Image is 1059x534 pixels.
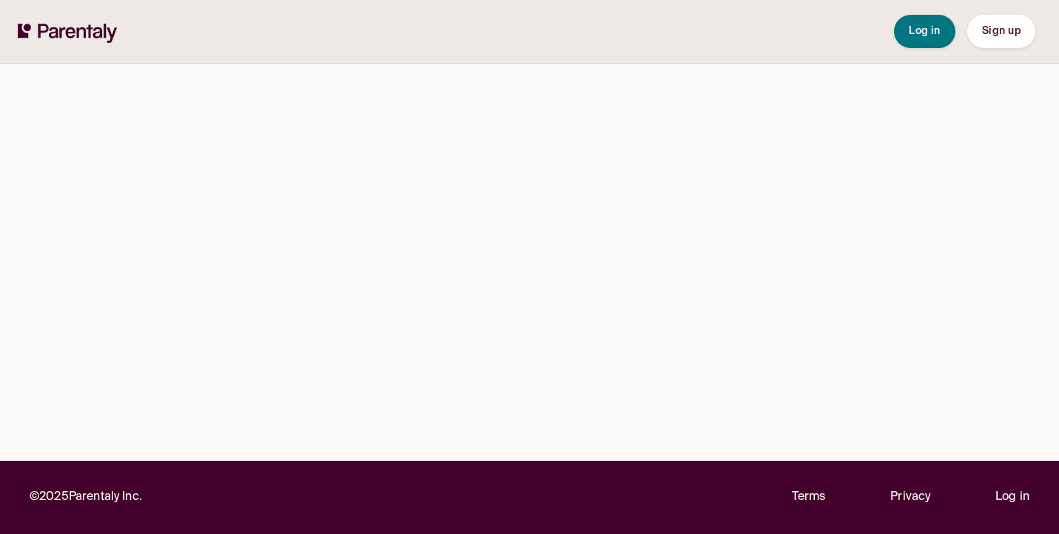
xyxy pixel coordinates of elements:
[995,487,1029,507] a: Log in
[792,487,826,507] a: Terms
[982,26,1021,36] span: Sign up
[30,487,142,507] p: © 2025 Parentaly Inc.
[894,15,955,48] button: Log in
[890,487,930,507] a: Privacy
[967,15,1035,48] button: Sign up
[909,26,941,36] span: Log in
